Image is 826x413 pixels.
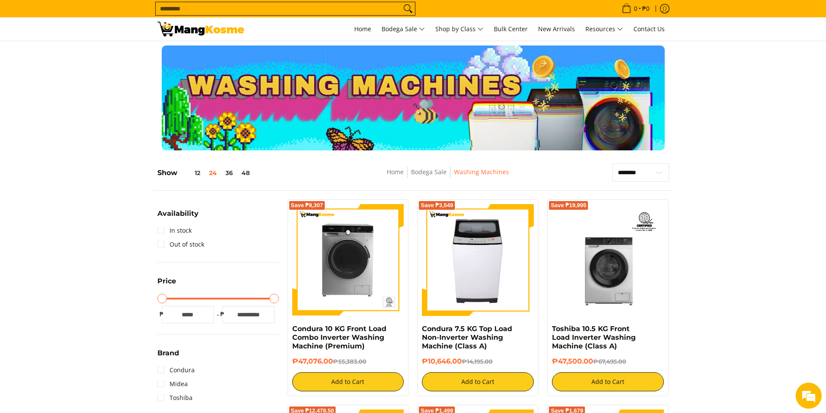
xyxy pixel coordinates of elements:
[552,372,664,391] button: Add to Cart
[534,17,579,41] a: New Arrivals
[354,25,371,33] span: Home
[157,350,179,363] summary: Open
[157,210,199,217] span: Availability
[221,169,237,176] button: 36
[292,204,404,316] img: Condura 10 KG Front Load Combo Inverter Washing Machine (Premium)
[551,203,586,208] span: Save ₱19,995
[157,169,254,177] h5: Show
[157,278,176,291] summary: Open
[581,17,627,41] a: Resources
[552,204,664,316] img: Toshiba 10.5 KG Front Load Inverter Washing Machine (Class A)
[633,6,639,12] span: 0
[538,25,575,33] span: New Arrivals
[157,22,244,36] img: Washing Machines l Mang Kosme: Home Appliances Warehouse Sale Partner
[426,204,531,316] img: condura-7.5kg-topload-non-inverter-washing-machine-class-c-full-view-mang-kosme
[401,2,415,15] button: Search
[157,310,166,319] span: ₱
[253,17,669,41] nav: Main Menu
[387,168,404,176] a: Home
[421,203,453,208] span: Save ₱3,549
[157,391,193,405] a: Toshiba
[291,203,323,208] span: Save ₱8,307
[462,358,493,365] del: ₱14,195.00
[629,17,669,41] a: Contact Us
[552,357,664,366] h6: ₱47,500.00
[422,325,512,350] a: Condura 7.5 KG Top Load Non-Inverter Washing Machine (Class A)
[326,167,570,186] nav: Breadcrumbs
[633,25,665,33] span: Contact Us
[157,278,176,285] span: Price
[218,310,227,319] span: ₱
[552,325,636,350] a: Toshiba 10.5 KG Front Load Inverter Washing Machine (Class A)
[435,24,483,35] span: Shop by Class
[177,169,205,176] button: 12
[237,169,254,176] button: 48
[382,24,425,35] span: Bodega Sale
[157,210,199,224] summary: Open
[157,350,179,357] span: Brand
[619,4,652,13] span: •
[411,168,447,176] a: Bodega Sale
[422,372,534,391] button: Add to Cart
[494,25,528,33] span: Bulk Center
[205,169,221,176] button: 24
[431,17,488,41] a: Shop by Class
[593,358,626,365] del: ₱67,495.00
[585,24,623,35] span: Resources
[292,325,386,350] a: Condura 10 KG Front Load Combo Inverter Washing Machine (Premium)
[350,17,375,41] a: Home
[292,372,404,391] button: Add to Cart
[377,17,429,41] a: Bodega Sale
[292,357,404,366] h6: ₱47,076.00
[490,17,532,41] a: Bulk Center
[157,224,192,237] a: In stock
[641,6,651,12] span: ₱0
[157,377,188,391] a: Midea
[157,237,204,251] a: Out of stock
[422,357,534,366] h6: ₱10,646.00
[157,363,195,377] a: Condura
[454,168,509,176] a: Washing Machines
[333,358,366,365] del: ₱55,383.00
